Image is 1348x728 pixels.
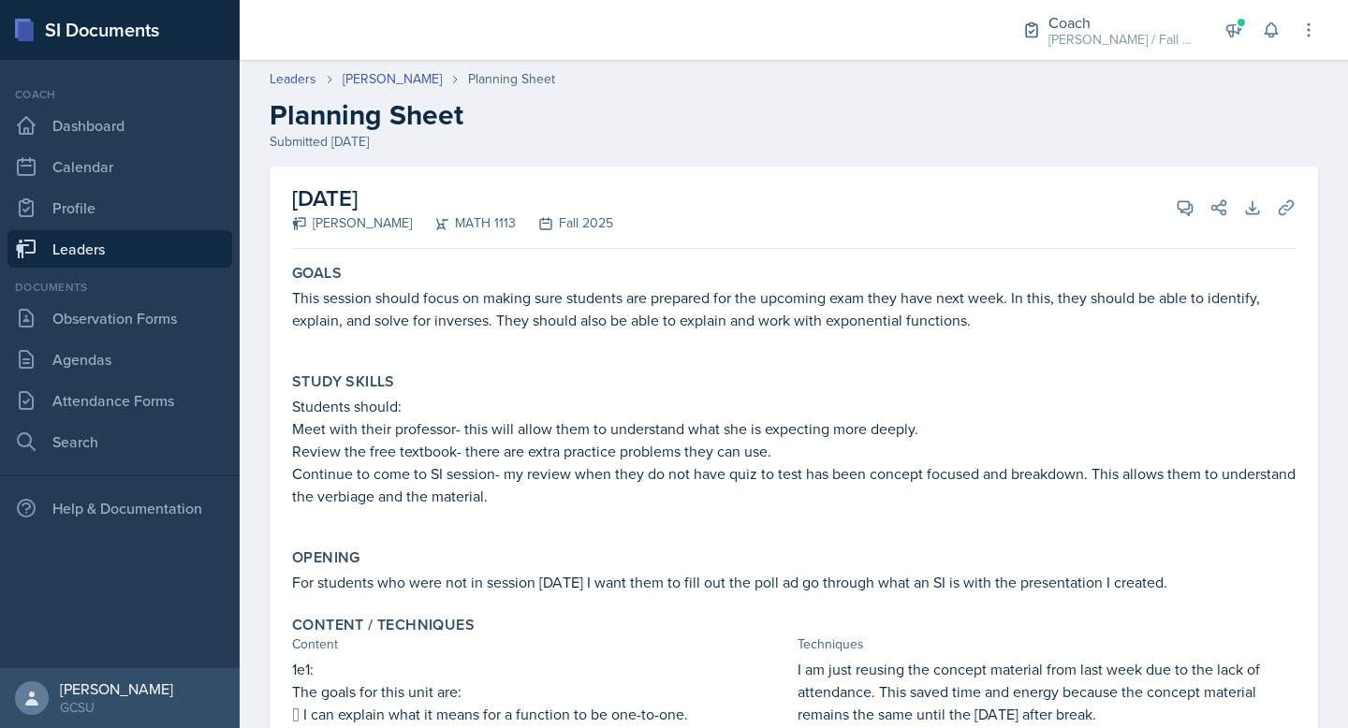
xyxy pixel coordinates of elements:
div: Coach [7,86,232,103]
a: Dashboard [7,107,232,144]
a: Attendance Forms [7,382,232,419]
p: 1e1: [292,658,790,680]
a: Calendar [7,148,232,185]
label: Goals [292,264,342,283]
label: Study Skills [292,372,395,391]
p: Review the free textbook- there are extra practice problems they can use. [292,440,1296,462]
label: Opening [292,548,360,567]
div: GCSU [60,698,173,717]
h2: [DATE] [292,182,613,215]
a: [PERSON_NAME] [343,69,442,89]
p: Meet with their professor- this will allow them to understand what she is expecting more deeply. [292,417,1296,440]
a: Agendas [7,341,232,378]
a: Search [7,423,232,460]
div: Submitted [DATE] [270,132,1318,152]
p: For students who were not in session [DATE] I want them to fill out the poll ad go through what a... [292,571,1296,593]
a: Profile [7,189,232,226]
div: Coach [1048,11,1198,34]
div: Help & Documentation [7,489,232,527]
p:  I can explain what it means for a function to be one-to-one. [292,703,790,725]
div: [PERSON_NAME] [60,679,173,698]
div: Fall 2025 [516,213,613,233]
div: Content [292,634,790,654]
a: Leaders [270,69,316,89]
div: Techniques [798,634,1296,654]
label: Content / Techniques [292,616,475,634]
p: This session should focus on making sure students are prepared for the upcoming exam they have ne... [292,286,1296,331]
div: Planning Sheet [468,69,555,89]
h2: Planning Sheet [270,98,1318,132]
p: Students should: [292,395,1296,417]
div: MATH 1113 [412,213,516,233]
p: I am just reusing the concept material from last week due to the lack of attendance. This saved t... [798,658,1296,725]
div: Documents [7,279,232,296]
div: [PERSON_NAME] / Fall 2025 [1048,30,1198,50]
p: The goals for this unit are: [292,680,790,703]
a: Leaders [7,230,232,268]
div: [PERSON_NAME] [292,213,412,233]
a: Observation Forms [7,299,232,337]
p: Continue to come to SI session- my review when they do not have quiz to test has been concept foc... [292,462,1296,507]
